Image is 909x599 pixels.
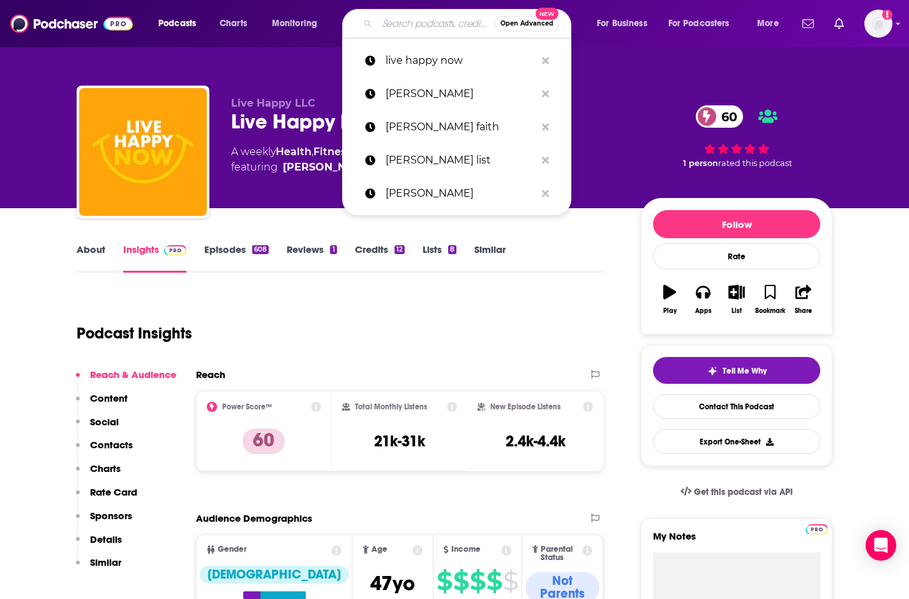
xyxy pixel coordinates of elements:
[386,44,536,77] p: live happy now
[90,486,137,498] p: Rate Card
[386,177,536,210] p: mccord lis
[753,277,786,322] button: Bookmark
[797,13,819,34] a: Show notifications dropdown
[394,245,405,254] div: 12
[313,146,351,158] a: Fitness
[90,439,133,451] p: Contacts
[695,307,712,315] div: Apps
[231,144,487,175] div: A weekly podcast
[795,307,812,315] div: Share
[76,368,176,392] button: Reach & Audience
[90,462,121,474] p: Charts
[342,144,571,177] a: [PERSON_NAME] list
[76,392,128,416] button: Content
[755,307,785,315] div: Bookmark
[723,366,767,376] span: Tell Me Why
[218,545,246,554] span: Gender
[252,245,269,254] div: 608
[694,487,793,497] span: Get this podcast via API
[79,88,207,216] img: Live Happy Now
[10,11,133,36] a: Podchaser - Follow, Share and Rate Podcasts
[437,571,452,591] span: $
[386,110,536,144] p: brian mccormick faith
[757,15,779,33] span: More
[342,77,571,110] a: [PERSON_NAME]
[709,105,744,128] span: 60
[536,8,559,20] span: New
[374,432,425,451] h3: 21k-31k
[707,366,717,376] img: tell me why sparkle
[196,368,225,381] h2: Reach
[90,533,122,545] p: Details
[686,277,719,322] button: Apps
[720,277,753,322] button: List
[503,571,518,591] span: $
[653,277,686,322] button: Play
[506,432,566,451] h3: 2.4k-4.4k
[272,15,317,33] span: Monitoring
[386,77,536,110] p: brian mccormack
[90,510,132,522] p: Sponsors
[204,243,269,273] a: Episodes608
[663,307,677,315] div: Play
[77,324,192,343] h1: Podcast Insights
[211,13,255,34] a: Charts
[90,416,119,428] p: Social
[668,15,730,33] span: For Podcasters
[377,13,495,34] input: Search podcasts, credits, & more...
[276,146,312,158] a: Health
[748,13,795,34] button: open menu
[495,16,559,31] button: Open AdvancedNew
[370,571,415,596] span: 47 yo
[76,556,121,580] button: Similar
[864,10,892,38] span: Logged in as shcarlos
[670,476,803,508] a: Get this podcast via API
[231,97,315,109] span: Live Happy LLC
[200,566,349,584] div: [DEMOGRAPHIC_DATA]
[90,556,121,568] p: Similar
[653,357,820,384] button: tell me why sparkleTell Me Why
[653,394,820,419] a: Contact This Podcast
[76,486,137,510] button: Rate Card
[76,533,122,557] button: Details
[453,571,469,591] span: $
[342,44,571,77] a: live happy now
[386,144,536,177] p: mccord list
[149,13,213,34] button: open menu
[158,15,196,33] span: Podcasts
[220,15,247,33] span: Charts
[76,439,133,462] button: Contacts
[806,524,828,535] img: Podchaser Pro
[541,545,580,562] span: Parental Status
[806,522,828,535] a: Pro website
[653,530,820,552] label: My Notes
[588,13,663,34] button: open menu
[196,512,312,524] h2: Audience Demographics
[718,158,792,168] span: rated this podcast
[342,177,571,210] a: [PERSON_NAME]
[76,462,121,486] button: Charts
[653,210,820,238] button: Follow
[164,245,186,255] img: Podchaser Pro
[653,429,820,454] button: Export One-Sheet
[500,20,553,27] span: Open Advanced
[355,402,427,411] h2: Total Monthly Listens
[222,402,272,411] h2: Power Score™
[866,530,896,561] div: Open Intercom Messenger
[287,243,336,273] a: Reviews1
[653,243,820,269] div: Rate
[312,146,313,158] span: ,
[231,160,487,175] span: featuring
[486,571,502,591] span: $
[423,243,456,273] a: Lists8
[90,392,128,404] p: Content
[451,545,481,554] span: Income
[283,160,374,175] div: [PERSON_NAME]
[864,10,892,38] img: User Profile
[597,15,647,33] span: For Business
[77,243,105,273] a: About
[732,307,742,315] div: List
[660,13,748,34] button: open menu
[683,158,718,168] span: 1 person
